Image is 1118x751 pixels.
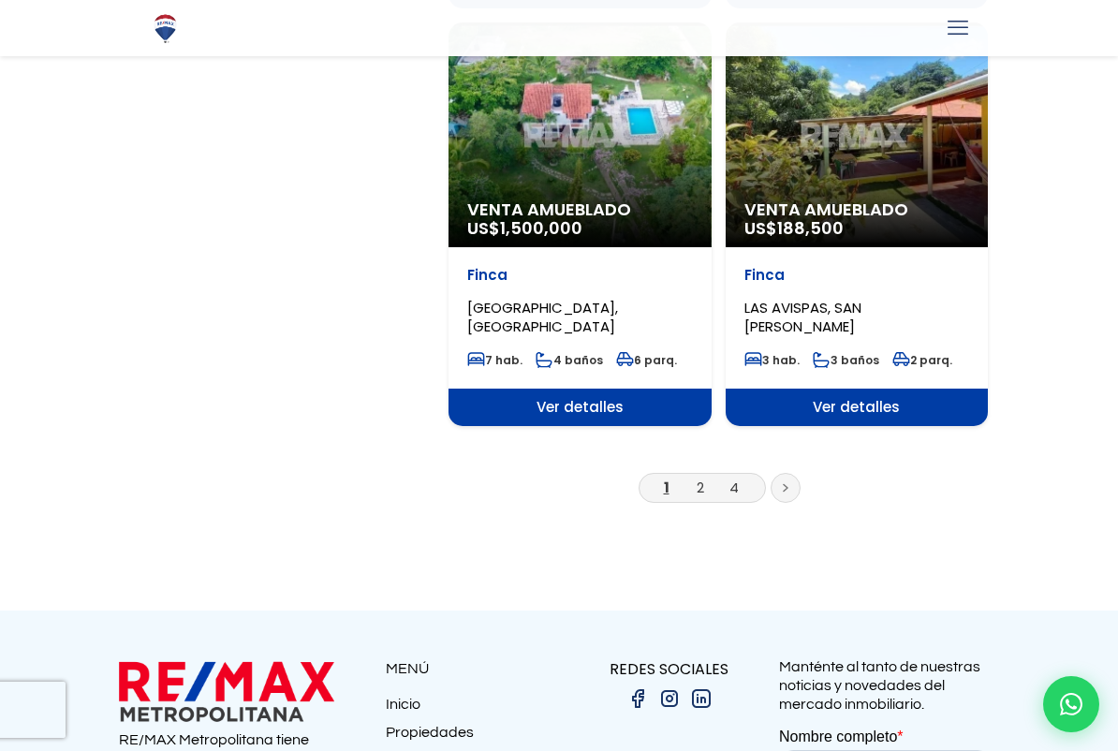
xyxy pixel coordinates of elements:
[449,389,712,426] span: Ver detalles
[467,298,618,336] span: [GEOGRAPHIC_DATA], [GEOGRAPHIC_DATA]
[664,478,669,497] a: 1
[690,687,713,710] img: linkedin.png
[744,200,970,219] span: Venta Amueblado
[149,12,182,45] img: Logo de REMAX
[616,352,677,368] span: 6 parq.
[536,352,603,368] span: 4 baños
[500,216,582,240] span: 1,500,000
[726,22,989,426] a: Venta Amueblado US$188,500 Finca LAS AVISPAS, SAN [PERSON_NAME] 3 hab. 3 baños 2 parq. Ver detalles
[119,657,334,726] img: remax metropolitana logo
[744,298,861,336] span: LAS AVISPAS, SAN [PERSON_NAME]
[892,352,952,368] span: 2 parq.
[467,216,582,240] span: US$
[744,216,844,240] span: US$
[813,352,879,368] span: 3 baños
[942,12,974,44] a: mobile menu
[779,657,999,714] p: Manténte al tanto de nuestras noticias y novedades del mercado inmobiliario.
[559,657,779,681] p: REDES SOCIALES
[726,389,989,426] span: Ver detalles
[697,478,704,497] a: 2
[386,723,559,751] a: Propiedades
[658,687,681,710] img: instagram.png
[744,266,970,285] p: Finca
[626,687,649,710] img: facebook.png
[744,352,800,368] span: 3 hab.
[386,695,559,723] a: Inicio
[777,216,844,240] span: 188,500
[467,200,693,219] span: Venta Amueblado
[449,22,712,426] a: Venta Amueblado US$1,500,000 Finca [GEOGRAPHIC_DATA], [GEOGRAPHIC_DATA] 7 hab. 4 baños 6 parq. Ve...
[386,657,559,681] p: MENÚ
[467,352,522,368] span: 7 hab.
[467,266,693,285] p: Finca
[729,478,739,497] a: 4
